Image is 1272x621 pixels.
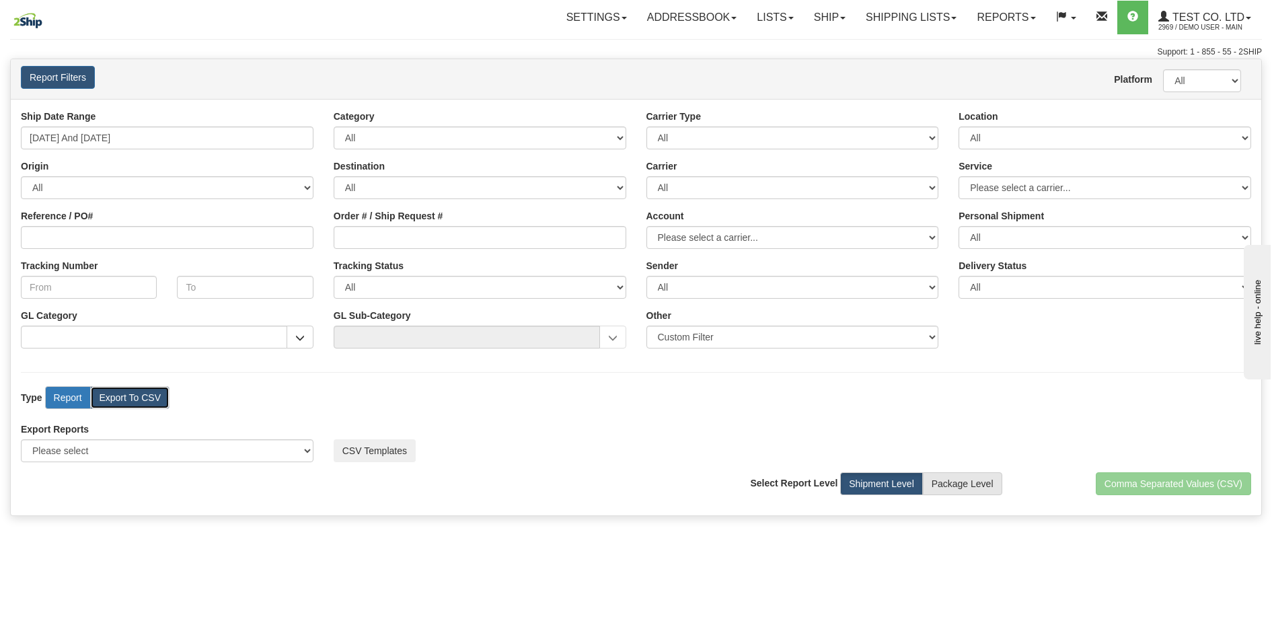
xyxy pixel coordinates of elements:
[334,110,375,123] label: Category
[334,309,411,322] label: GL Sub-Category
[804,1,856,34] a: Ship
[1096,472,1251,495] button: Comma Separated Values (CSV)
[334,439,416,462] button: CSV Templates
[1169,11,1244,23] span: Test Co. Ltd
[556,1,637,34] a: Settings
[21,110,96,123] label: Ship Date Range
[177,276,313,299] input: To
[646,259,678,272] label: Sender
[959,110,998,123] label: Location
[1158,21,1259,34] span: 2969 / Demo User - MAIN
[1114,73,1143,86] label: Platform
[750,476,837,490] label: Select Report Level
[21,259,98,272] label: Tracking Number
[21,159,48,173] label: Origin
[21,209,93,223] label: Reference / PO#
[21,309,77,322] label: GL Category
[334,259,404,272] label: Tracking Status
[1148,1,1261,34] a: Test Co. Ltd 2969 / Demo User - MAIN
[646,309,671,322] label: Other
[959,276,1251,299] select: Please ensure data set in report has been RECENTLY tracked from your Shipment History
[637,1,747,34] a: Addressbook
[21,276,157,299] input: From
[90,386,170,409] label: Export To CSV
[959,259,1026,272] label: Please ensure data set in report has been RECENTLY tracked from your Shipment History
[10,46,1262,58] div: Support: 1 - 855 - 55 - 2SHIP
[334,209,443,223] label: Order # / Ship Request #
[646,159,677,173] label: Carrier
[967,1,1045,34] a: Reports
[959,209,1044,223] label: Personal Shipment
[747,1,803,34] a: Lists
[45,386,91,409] label: Report
[923,472,1002,495] label: Package Level
[334,159,385,173] label: Destination
[840,472,923,495] label: Shipment Level
[10,3,45,38] img: logo2969.jpg
[959,159,992,173] label: Service
[10,11,124,22] div: live help - online
[21,391,42,404] label: Type
[21,423,89,436] label: Export Reports
[1241,242,1271,379] iframe: chat widget
[21,66,95,89] button: Report Filters
[646,209,684,223] label: Account
[856,1,967,34] a: Shipping lists
[646,110,701,123] label: Carrier Type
